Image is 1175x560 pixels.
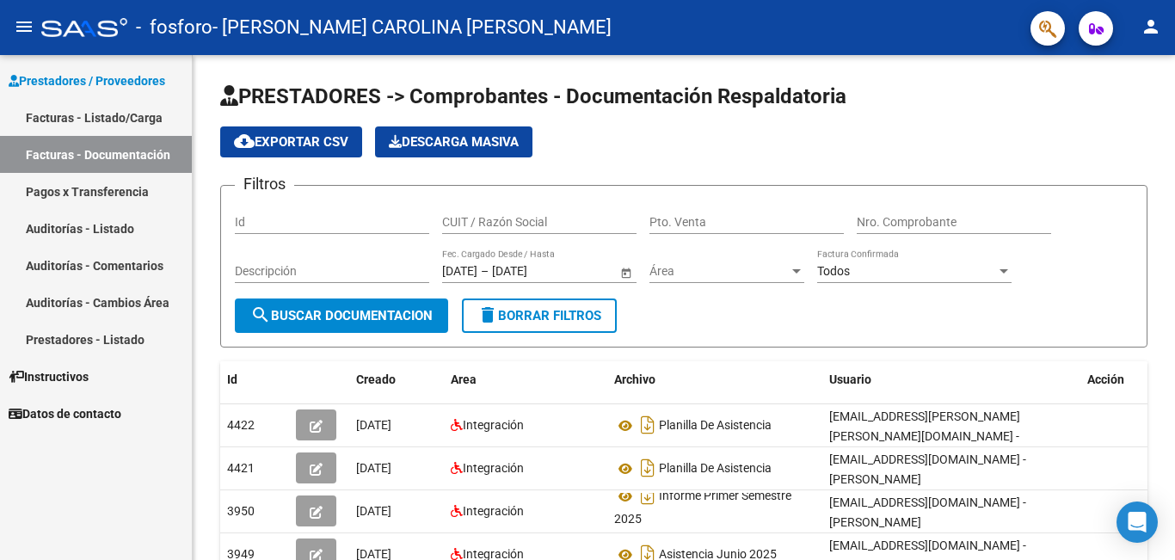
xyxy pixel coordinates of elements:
span: Planilla De Asistencia [659,462,772,476]
datatable-header-cell: Area [444,361,607,398]
span: 3950 [227,504,255,518]
datatable-header-cell: Acción [1080,361,1166,398]
button: Exportar CSV [220,126,362,157]
button: Open calendar [617,263,635,281]
i: Descargar documento [637,482,659,509]
span: Planilla De Asistencia [659,419,772,433]
span: Área [649,264,789,279]
span: Buscar Documentacion [250,308,433,323]
mat-icon: person [1141,16,1161,37]
span: [EMAIL_ADDRESS][DOMAIN_NAME] - [PERSON_NAME] [829,452,1026,486]
mat-icon: menu [14,16,34,37]
div: Open Intercom Messenger [1117,502,1158,543]
mat-icon: search [250,305,271,325]
button: Descarga Masiva [375,126,532,157]
mat-icon: delete [477,305,498,325]
i: Descargar documento [637,411,659,439]
span: [EMAIL_ADDRESS][PERSON_NAME][PERSON_NAME][DOMAIN_NAME] - [PERSON_NAME] [PERSON_NAME] [829,409,1020,463]
app-download-masive: Descarga masiva de comprobantes (adjuntos) [375,126,532,157]
mat-icon: cloud_download [234,131,255,151]
datatable-header-cell: Usuario [822,361,1080,398]
span: - [PERSON_NAME] CAROLINA [PERSON_NAME] [212,9,612,46]
datatable-header-cell: Creado [349,361,444,398]
span: – [481,264,489,279]
span: Acción [1087,372,1124,386]
i: Descargar documento [637,454,659,482]
span: Todos [817,264,850,278]
datatable-header-cell: Id [220,361,289,398]
span: 4421 [227,461,255,475]
span: Archivo [614,372,655,386]
span: Integración [463,504,524,518]
datatable-header-cell: Archivo [607,361,822,398]
span: [EMAIL_ADDRESS][DOMAIN_NAME] - [PERSON_NAME] [829,495,1026,529]
h3: Filtros [235,172,294,196]
span: Informe Primer Semestre 2025 [614,489,791,526]
span: [DATE] [356,461,391,475]
span: - fosforo [136,9,212,46]
input: Start date [442,264,477,279]
span: Integración [463,461,524,475]
span: Instructivos [9,367,89,386]
span: Exportar CSV [234,134,348,150]
span: 4422 [227,418,255,432]
span: [DATE] [356,418,391,432]
span: Borrar Filtros [477,308,601,323]
span: Datos de contacto [9,404,121,423]
span: Descarga Masiva [389,134,519,150]
span: [DATE] [356,504,391,518]
span: Usuario [829,372,871,386]
button: Borrar Filtros [462,298,617,333]
span: Prestadores / Proveedores [9,71,165,90]
button: Buscar Documentacion [235,298,448,333]
span: Area [451,372,477,386]
span: Integración [463,418,524,432]
span: Id [227,372,237,386]
span: PRESTADORES -> Comprobantes - Documentación Respaldatoria [220,84,846,108]
input: End date [492,264,576,279]
span: Creado [356,372,396,386]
